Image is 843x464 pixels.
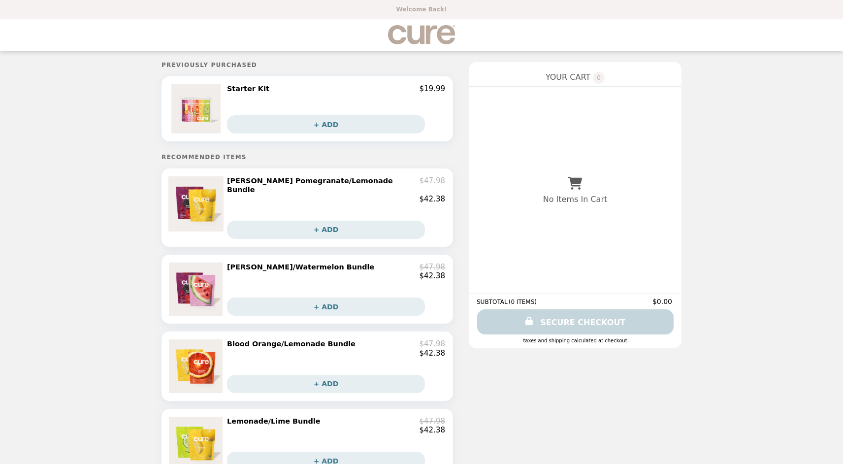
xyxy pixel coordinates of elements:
[388,25,455,45] img: Brand Logo
[227,339,359,348] h2: Blood Orange/Lemonade Bundle
[168,176,226,232] img: Berry Pomegranate/Lemonade Bundle
[477,338,674,343] div: Taxes and Shipping calculated at checkout
[593,72,605,84] span: 0
[227,176,420,195] h2: [PERSON_NAME] Pomegranate/Lemonade Bundle
[420,349,446,358] p: $42.38
[396,6,447,13] p: Welcome Back!
[227,221,425,239] button: + ADD
[420,426,446,434] p: $42.38
[420,195,446,203] p: $42.38
[420,339,446,348] p: $47.98
[227,375,425,393] button: + ADD
[162,62,453,68] h5: Previously Purchased
[162,154,453,161] h5: Recommended Items
[477,298,509,305] span: SUBTOTAL
[543,195,607,204] p: No Items In Cart
[227,84,273,93] h2: Starter Kit
[546,72,590,82] span: YOUR CART
[420,271,446,280] p: $42.38
[227,115,425,133] button: + ADD
[171,84,223,133] img: Starter Kit
[420,417,446,426] p: $47.98
[227,298,425,316] button: + ADD
[227,263,378,271] h2: [PERSON_NAME]/Watermelon Bundle
[420,176,446,195] p: $47.98
[652,298,674,305] span: $0.00
[169,339,225,393] img: Blood Orange/Lemonade Bundle
[227,417,324,426] h2: Lemonade/Lime Bundle
[420,263,446,271] p: $47.98
[169,263,225,316] img: Berry/Watermelon Bundle
[509,298,537,305] span: ( 0 ITEMS )
[420,84,446,93] p: $19.99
